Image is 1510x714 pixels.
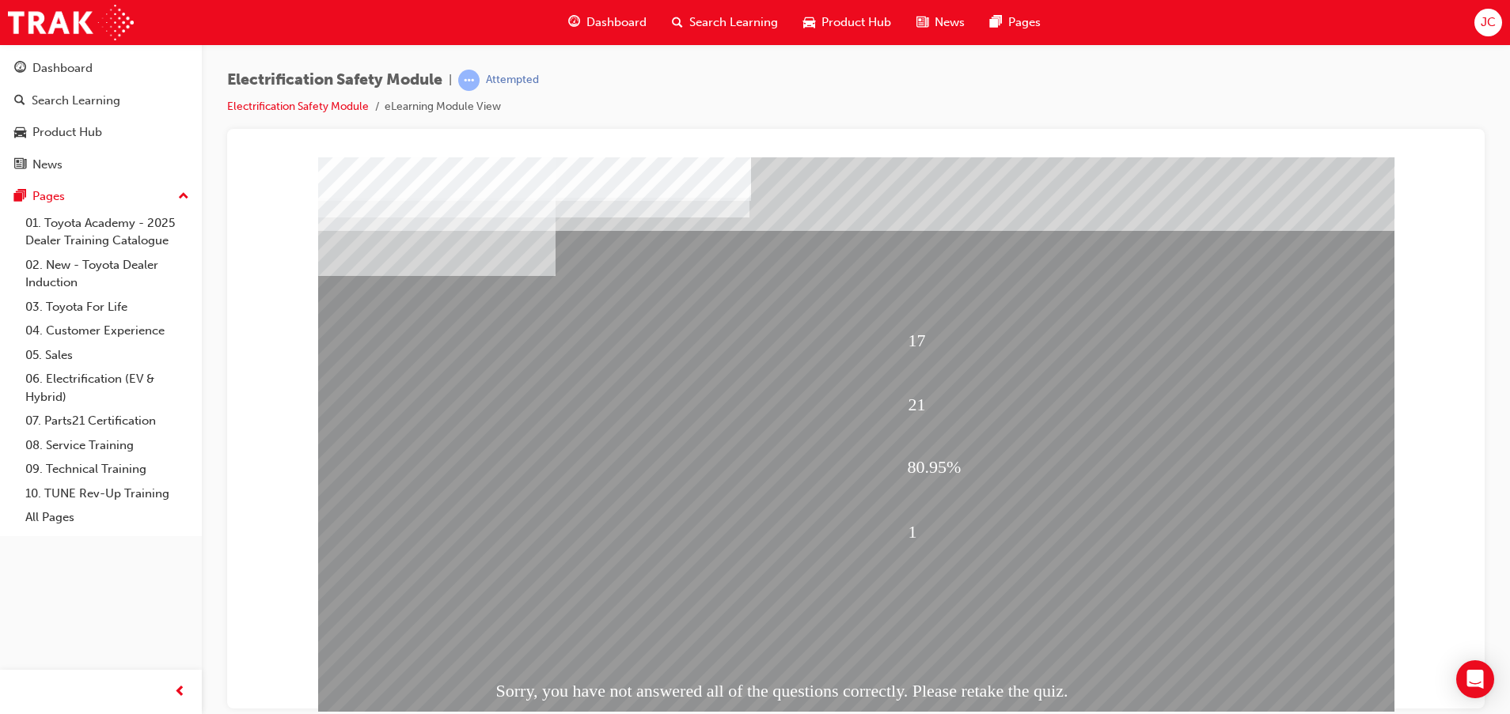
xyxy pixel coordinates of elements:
span: Product Hub [821,13,891,32]
span: news-icon [916,13,928,32]
span: car-icon [14,126,26,140]
a: All Pages [19,505,195,530]
button: DashboardSearch LearningProduct HubNews [6,51,195,182]
li: eLearning Module View [385,98,501,116]
div: Dashboard [32,59,93,77]
span: car-icon [803,13,815,32]
div: 1 [669,345,1102,404]
span: | [449,71,452,89]
a: news-iconNews [904,6,977,39]
div: 80.95% [668,280,1102,340]
a: 06. Electrification (EV & Hybrid) [19,367,195,409]
div: Pages [32,187,65,206]
a: 03. Toyota For Life [19,295,195,319]
a: 10. TUNE Rev-Up Training [19,482,195,506]
span: Electrification Safety Module [227,71,442,89]
span: prev-icon [174,682,186,702]
div: Sorry, you have not answered all of the questions correctly. Please retake the quiz. [256,502,1028,565]
div: Attempted [486,73,539,88]
div: Search Learning [32,92,120,110]
a: Search Learning [6,86,195,115]
span: search-icon [14,94,25,108]
a: 04. Customer Experience [19,319,195,343]
span: guage-icon [14,62,26,76]
a: 05. Sales [19,343,195,368]
button: Pages [6,182,195,211]
div: 21 [669,217,1102,277]
a: 01. Toyota Academy - 2025 Dealer Training Catalogue [19,211,195,253]
span: search-icon [672,13,683,32]
a: Product Hub [6,118,195,147]
img: Trak [8,5,134,40]
a: car-iconProduct Hub [791,6,904,39]
a: 08. Service Training [19,433,195,458]
span: JC [1481,13,1496,32]
div: Open Intercom Messenger [1456,660,1494,698]
span: Pages [1008,13,1041,32]
a: 07. Parts21 Certification [19,409,195,433]
button: JC [1474,9,1502,36]
span: up-icon [178,187,189,207]
a: 02. New - Toyota Dealer Induction [19,253,195,295]
div: News [32,156,63,174]
span: learningRecordVerb_ATTEMPT-icon [458,70,480,91]
span: news-icon [14,158,26,172]
a: guage-iconDashboard [556,6,659,39]
span: News [935,13,965,32]
span: Search Learning [689,13,778,32]
a: search-iconSearch Learning [659,6,791,39]
span: guage-icon [568,13,580,32]
a: pages-iconPages [977,6,1053,39]
a: 09. Technical Training [19,457,195,482]
div: 17 [669,153,1102,213]
a: News [6,150,195,179]
span: pages-icon [990,13,1002,32]
a: Electrification Safety Module [227,100,369,113]
a: Dashboard [6,54,195,83]
span: Dashboard [586,13,647,32]
div: Product Hub [32,123,102,142]
span: pages-icon [14,190,26,204]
